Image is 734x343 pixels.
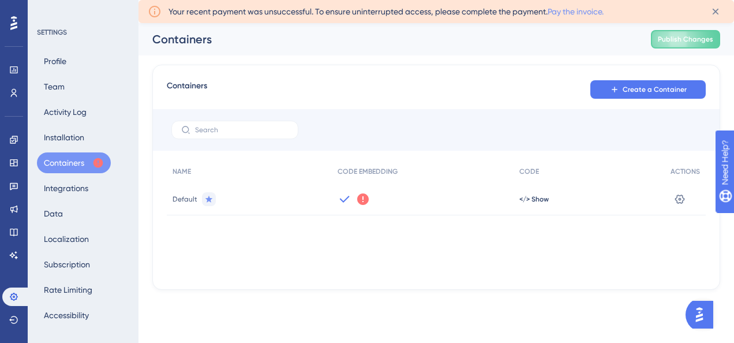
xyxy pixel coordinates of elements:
[195,126,289,134] input: Search
[37,102,93,122] button: Activity Log
[167,79,207,100] span: Containers
[37,254,97,275] button: Subscription
[548,7,604,16] a: Pay the invoice.
[37,28,130,37] div: SETTINGS
[338,167,398,176] span: CODE EMBEDDING
[671,167,700,176] span: ACTIONS
[519,195,549,204] button: </> Show
[590,80,706,99] button: Create a Container
[658,35,713,44] span: Publish Changes
[651,30,720,49] button: Publish Changes
[173,167,191,176] span: NAME
[37,229,96,249] button: Localization
[37,279,99,300] button: Rate Limiting
[686,297,720,332] iframe: UserGuiding AI Assistant Launcher
[37,51,73,72] button: Profile
[28,3,73,17] span: Need Help?
[152,31,622,47] div: Containers
[37,178,95,199] button: Integrations
[37,305,96,326] button: Accessibility
[37,203,70,224] button: Data
[168,5,604,18] span: Your recent payment was unsuccessful. To ensure uninterrupted access, please complete the payment.
[37,152,111,173] button: Containers
[37,127,91,148] button: Installation
[519,167,539,176] span: CODE
[37,76,72,97] button: Team
[623,85,687,94] span: Create a Container
[173,195,197,204] span: Default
